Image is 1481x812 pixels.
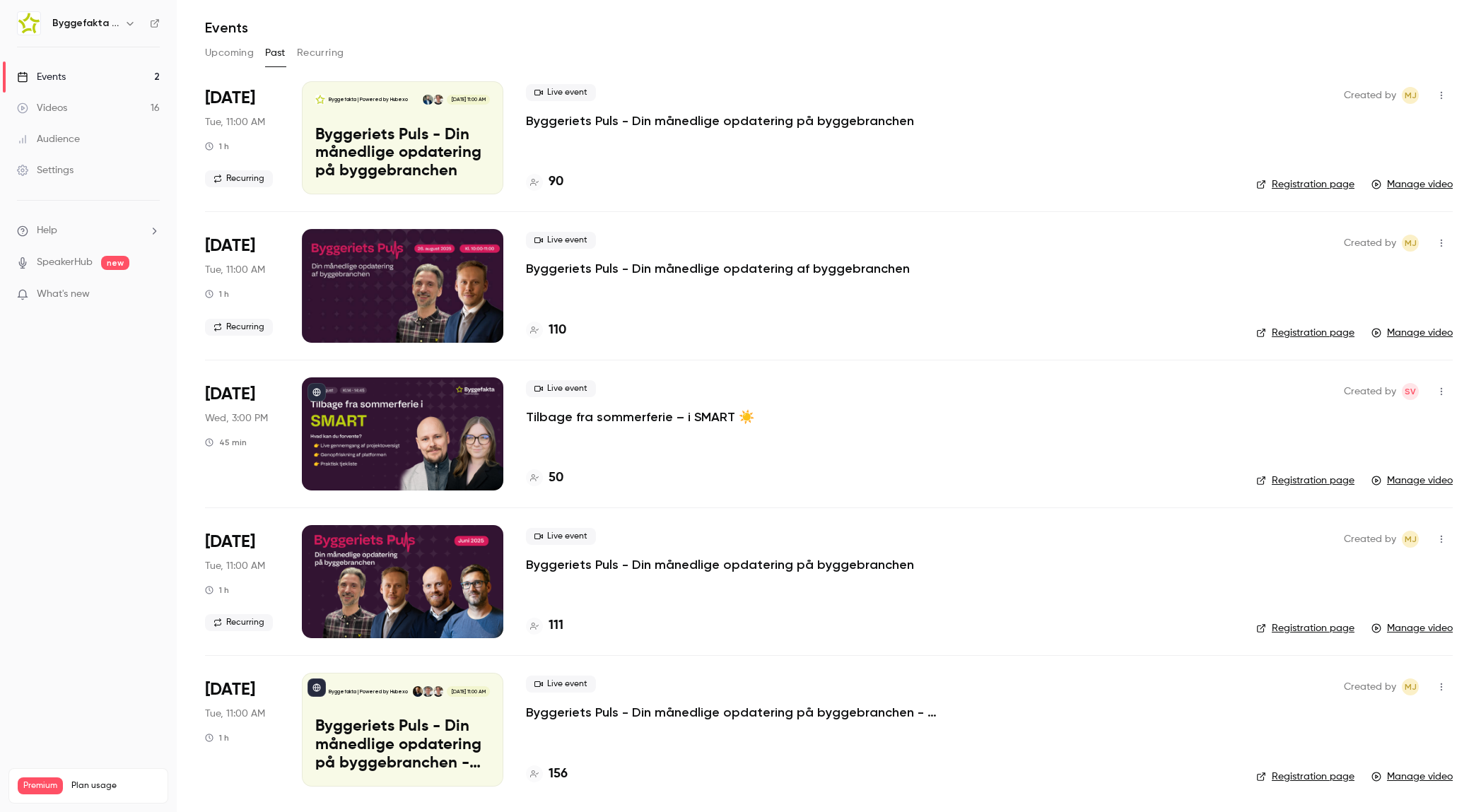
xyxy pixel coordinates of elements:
[17,70,66,84] div: Events
[526,556,914,573] a: Byggeriets Puls - Din månedlige opdatering på byggebranchen
[447,686,489,696] span: [DATE] 11:00 AM
[205,525,279,638] div: Jun 24 Tue, 10:00 AM (Europe/Copenhagen)
[205,377,279,490] div: Aug 13 Wed, 2:00 PM (Europe/Copenhagen)
[302,673,503,786] a: Byggeriets Puls - Din månedlige opdatering på byggebranchen - Maj 2025Byggefakta | Powered by Hub...
[17,163,74,177] div: Settings
[17,101,67,115] div: Videos
[1344,678,1396,695] span: Created by
[1405,235,1417,252] span: MJ
[549,172,563,192] h4: 90
[526,408,754,425] a: Tilbage fra sommerferie – i SMART ☀️
[549,765,568,784] h4: 156
[205,559,265,573] span: Tue, 11:00 AM
[205,263,265,277] span: Tue, 11:00 AM
[205,411,268,425] span: Wed, 3:00 PM
[143,288,160,301] iframe: Noticeable Trigger
[1344,383,1396,400] span: Created by
[315,126,490,181] p: Byggeriets Puls - Din månedlige opdatering på byggebranchen
[52,16,119,30] h6: Byggefakta | Powered by Hubexo
[1402,87,1419,104] span: Mads Toft Jensen
[205,383,255,406] span: [DATE]
[1344,87,1396,104] span: Created by
[526,172,563,192] a: 90
[205,584,229,596] div: 1 h
[37,287,90,302] span: What's new
[549,321,566,340] h4: 110
[1402,235,1419,252] span: Mads Toft Jensen
[433,95,443,105] img: Rasmus Schulian
[526,469,563,488] a: 50
[526,380,596,397] span: Live event
[1371,473,1453,488] a: Manage video
[265,42,286,64] button: Past
[205,673,279,786] div: May 27 Tue, 10:00 AM (Europe/Copenhagen)
[205,732,229,743] div: 1 h
[302,81,503,194] a: Byggeriets Puls - Din månedlige opdatering på byggebranchenByggefakta | Powered by HubexoRasmus S...
[205,288,229,300] div: 1 h
[549,616,563,635] h4: 111
[447,95,489,105] span: [DATE] 11:00 AM
[205,229,279,342] div: Aug 26 Tue, 10:00 AM (Europe/Copenhagen)
[101,256,129,270] span: new
[1371,770,1453,784] a: Manage video
[1402,531,1419,548] span: Mads Toft Jensen
[297,42,344,64] button: Recurring
[18,777,63,794] span: Premium
[1256,770,1354,784] a: Registration page
[71,780,159,792] span: Plan usage
[423,686,433,696] img: Lasse Lundqvist
[526,321,566,340] a: 110
[526,704,950,721] a: Byggeriets Puls - Din månedlige opdatering på byggebranchen - [DATE]
[205,235,255,257] span: [DATE]
[1256,326,1354,340] a: Registration page
[205,707,265,721] span: Tue, 11:00 AM
[526,112,914,129] a: Byggeriets Puls - Din månedlige opdatering på byggebranchen
[205,678,255,701] span: [DATE]
[1344,531,1396,548] span: Created by
[549,469,563,488] h4: 50
[17,132,80,146] div: Audience
[205,19,248,36] h1: Events
[526,676,596,693] span: Live event
[526,232,596,249] span: Live event
[315,718,490,772] p: Byggeriets Puls - Din månedlige opdatering på byggebranchen - [DATE]
[205,437,247,448] div: 45 min
[1405,678,1417,695] span: MJ
[1371,326,1453,340] a: Manage video
[1405,531,1417,548] span: MJ
[205,141,229,152] div: 1 h
[1402,678,1419,695] span: Mads Toft Jensen
[526,84,596,101] span: Live event
[37,223,57,238] span: Help
[205,319,273,336] span: Recurring
[1371,177,1453,192] a: Manage video
[1371,621,1453,635] a: Manage video
[205,81,279,194] div: Sep 30 Tue, 10:00 AM (Europe/Copenhagen)
[526,616,563,635] a: 111
[433,686,443,696] img: Rasmus Schulian
[526,765,568,784] a: 156
[1256,621,1354,635] a: Registration page
[526,260,910,277] a: Byggeriets Puls - Din månedlige opdatering af byggebranchen
[413,686,423,696] img: Thomas Simonsen
[205,614,273,631] span: Recurring
[1405,383,1416,400] span: SV
[1256,177,1354,192] a: Registration page
[205,170,273,187] span: Recurring
[315,95,325,105] img: Byggeriets Puls - Din månedlige opdatering på byggebranchen
[205,115,265,129] span: Tue, 11:00 AM
[17,223,160,238] li: help-dropdown-opener
[205,531,255,553] span: [DATE]
[18,12,40,35] img: Byggefakta | Powered by Hubexo
[1256,473,1354,488] a: Registration page
[205,42,254,64] button: Upcoming
[526,528,596,545] span: Live event
[1405,87,1417,104] span: MJ
[1344,235,1396,252] span: Created by
[423,95,433,105] img: Martin Kyed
